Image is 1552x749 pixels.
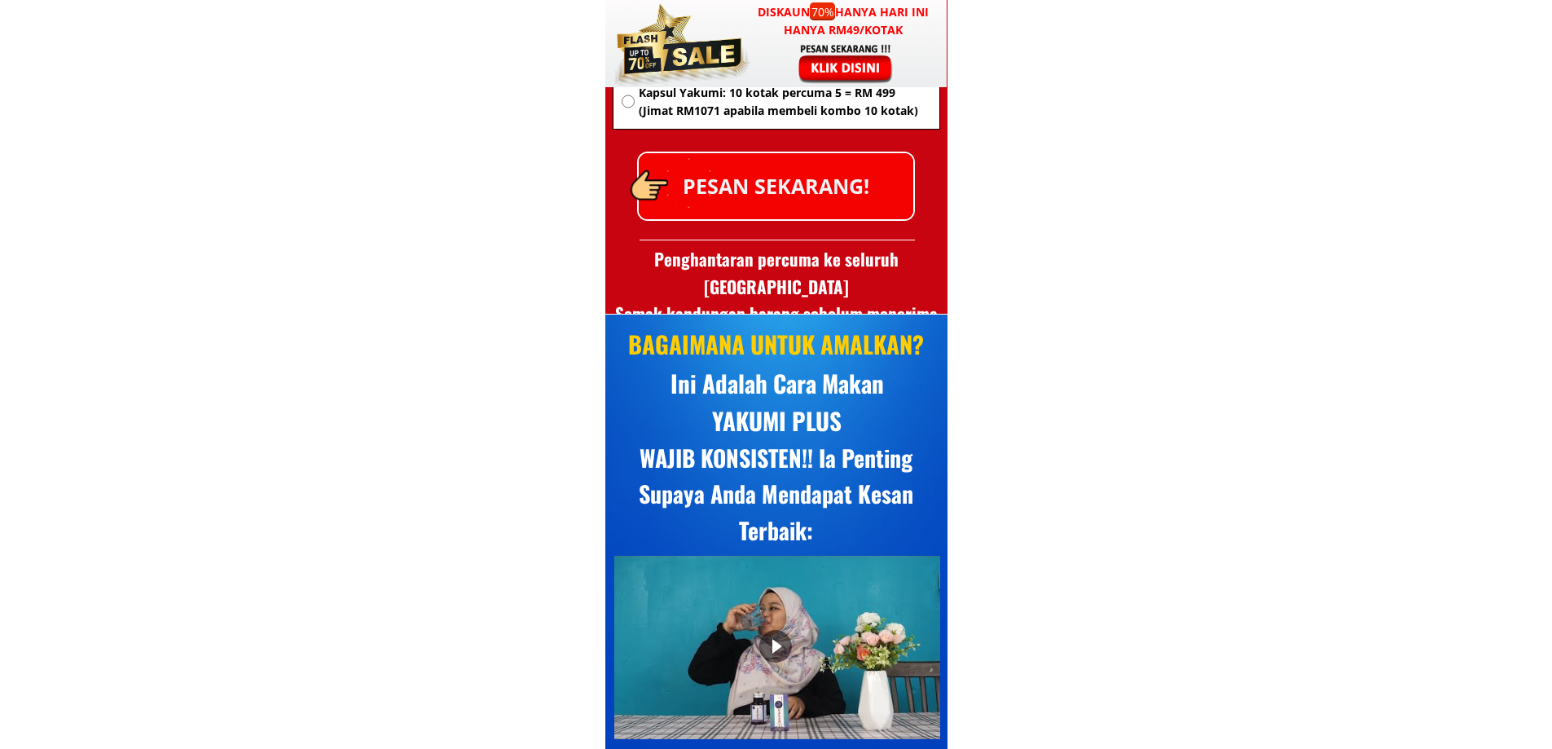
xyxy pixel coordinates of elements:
mark: 70% [810,2,835,20]
p: PESAN SEKARANG! [639,153,913,219]
h3: Diskaun hanya hari ini hanya RM49/kotak [740,3,947,40]
div: WAJIB KONSISTEN!! Ia Penting Supaya Anda Mendapat Kesan Terbaik: [610,440,942,549]
div: Ini Adalah Cara Makan YAKUMI PLUS [611,364,943,440]
div: BAGAIMANA UNTUK AMALKAN? [610,325,942,363]
h3: Penghantaran percuma ke seluruh [GEOGRAPHIC_DATA] Semak kandungan barang sebelum menerima [605,245,947,328]
span: Kapsul Yakumi: 10 kotak percuma 5 = RM 499 (Jimat RM1071 apabila membeli kombo 10 kotak) [639,84,930,121]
